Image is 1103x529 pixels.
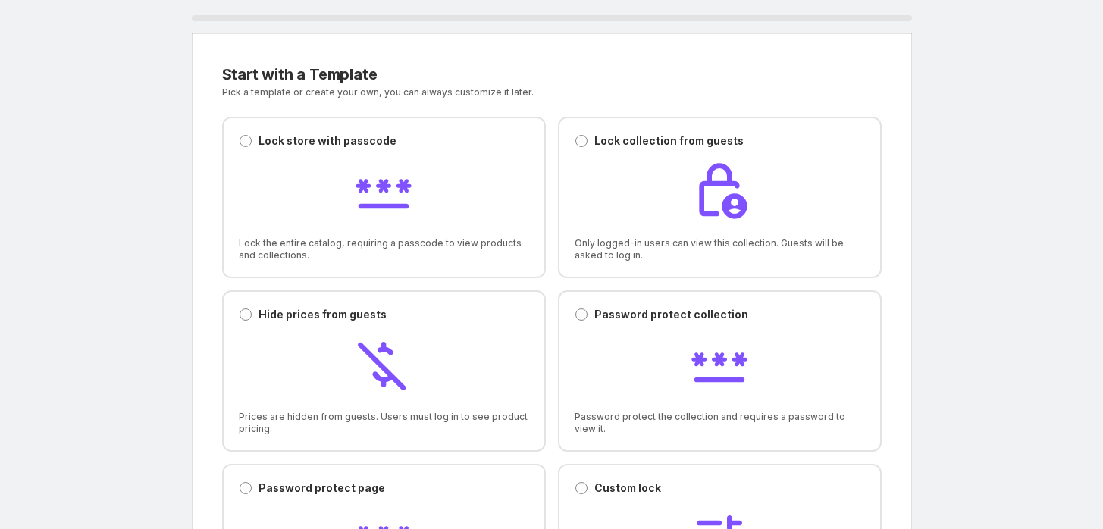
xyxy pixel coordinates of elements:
[353,334,414,395] img: Hide prices from guests
[259,133,396,149] p: Lock store with passcode
[594,307,748,322] p: Password protect collection
[575,411,865,435] span: Password protect the collection and requires a password to view it.
[353,161,414,221] img: Lock store with passcode
[259,307,387,322] p: Hide prices from guests
[689,161,750,221] img: Lock collection from guests
[575,237,865,261] span: Only logged-in users can view this collection. Guests will be asked to log in.
[239,237,529,261] span: Lock the entire catalog, requiring a passcode to view products and collections.
[594,133,744,149] p: Lock collection from guests
[239,411,529,435] span: Prices are hidden from guests. Users must log in to see product pricing.
[689,334,750,395] img: Password protect collection
[259,480,385,496] p: Password protect page
[222,86,702,99] p: Pick a template or create your own, you can always customize it later.
[222,65,378,83] span: Start with a Template
[594,480,661,496] p: Custom lock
